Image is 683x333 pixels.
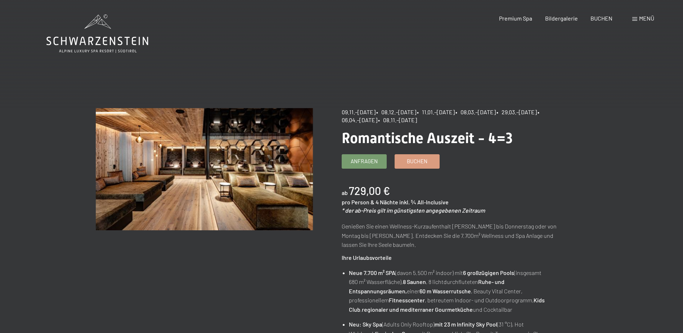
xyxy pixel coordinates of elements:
[639,15,654,22] span: Menü
[342,130,513,147] span: Romantische Auszeit - 4=3
[342,199,374,205] span: pro Person &
[342,207,485,214] em: * der ab-Preis gilt im günstigsten angegebenen Zeitraum
[376,199,398,205] span: 4 Nächte
[349,278,504,294] strong: Ruhe- und Entspannungsräumen,
[545,15,578,22] a: Bildergalerie
[351,157,378,165] span: Anfragen
[349,184,390,197] b: 729,00 €
[455,108,496,115] span: • 08.03.–[DATE]
[463,269,514,276] strong: 6 großzügigen Pools
[389,297,425,303] strong: Fitnesscenter
[342,222,559,249] p: Genießen Sie einen Wellness-Kurzaufenthalt [PERSON_NAME] bis Donnerstag oder von Montag bis [PERS...
[417,108,455,115] span: • 11.01.–[DATE]
[496,108,537,115] span: • 29.03.–[DATE]
[378,116,417,123] span: • 08.11.–[DATE]
[362,306,473,313] strong: regionaler und mediterraner Gourmetküche
[376,108,416,115] span: • 08.12.–[DATE]
[342,189,348,196] span: ab
[407,157,427,165] span: Buchen
[349,297,545,313] strong: Kids Club
[590,15,612,22] a: BUCHEN
[349,269,395,276] strong: Neue 7.700 m² SPA
[435,321,497,328] strong: mit 23 m Infinity Sky Pool
[499,15,532,22] a: Premium Spa
[395,155,439,168] a: Buchen
[349,268,558,314] li: (davon 5.500 m² indoor) mit (insgesamt 680 m² Wasserfläche), , 8 lichtdurchfluteten einer , Beaut...
[342,155,386,168] a: Anfragen
[349,321,382,328] strong: Neu: Sky Spa
[419,288,471,294] strong: 60 m Wasserrutsche
[96,108,313,230] img: Romantische Auszeit - 4=3
[342,254,392,261] strong: Ihre Urlaubsvorteile
[342,108,376,115] span: 09.11.–[DATE]
[403,278,426,285] strong: 8 Saunen
[399,199,449,205] span: inkl. ¾ All-Inclusive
